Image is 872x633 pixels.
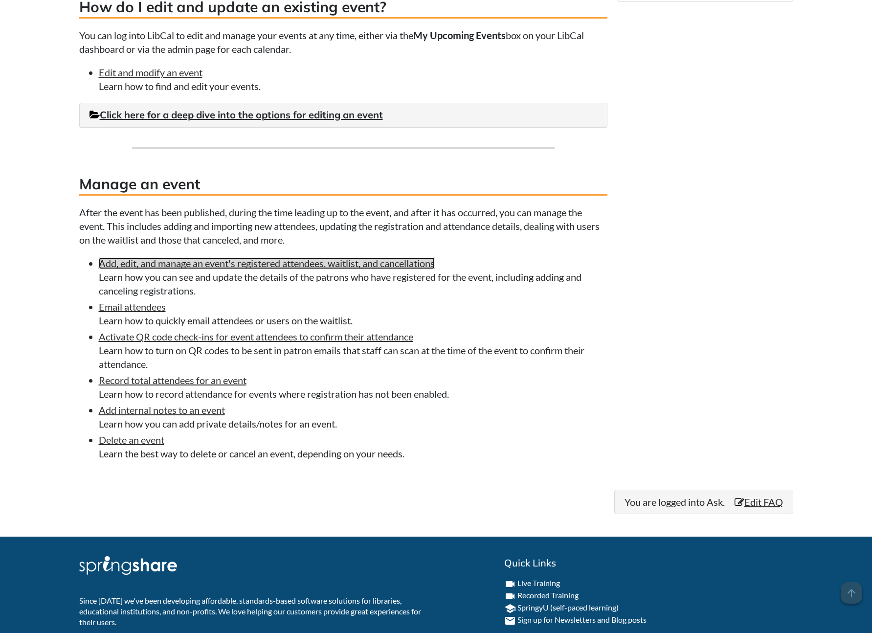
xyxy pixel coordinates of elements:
li: Learn how you can see and update the details of the patrons who have registered for the event, in... [99,256,607,297]
p: After the event has been published, during the time leading up to the event, and after it has occ... [79,205,607,247]
a: Edit FAQ [735,495,783,509]
a: arrow_upward [841,583,862,595]
a: Sign up for Newsletters and Blog posts [517,615,647,624]
li: Learn how to record attendance for events where registration has not been enabled. [99,373,607,401]
li: Learn how to quickly email attendees or users on the waitlist. [99,300,607,327]
a: Edit and modify an event [99,67,202,78]
a: Activate QR code check-ins for event attendees to confirm their attendance [99,331,413,342]
strong: My Upcoming Events [413,29,506,41]
li: Learn the best way to delete or cancel an event, depending on your needs. [99,433,607,460]
a: Recorded Training [517,590,579,600]
i: email [504,615,516,627]
p: Since [DATE] we've been developing affordable, standards-based software solutions for libraries, ... [79,595,429,628]
i: videocam [504,578,516,590]
li: Learn how to find and edit your events. [99,66,607,93]
a: Email attendees [99,301,166,313]
p: You can log into LibCal to edit and manage your events at any time, either via the box on your Li... [79,28,607,56]
a: SpringyU (self-paced learning) [517,603,619,612]
li: Learn how you can add private details/notes for an event. [99,403,607,430]
i: videocam [504,590,516,602]
a: Live Training [517,578,560,588]
a: Record total attendees for an event [99,374,246,386]
span: arrow_upward [841,582,862,604]
img: Springshare [79,556,177,575]
i: school [504,603,516,614]
a: Add, edit, and manage an event's registered attendees, waitlist, and cancellations [99,257,435,269]
a: Click here for a deep dive into the options for editing an event [89,109,383,121]
a: Delete an event [99,434,164,446]
a: Add internal notes to an event [99,404,225,416]
li: Learn how to turn on QR codes to be sent in patron emails that staff can scan at the time of the ... [99,330,607,371]
h3: Manage an event [79,174,607,196]
h2: Quick Links [504,556,793,570]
